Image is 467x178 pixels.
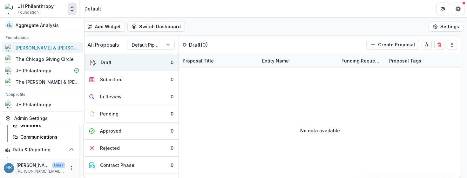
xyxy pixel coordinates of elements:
[52,162,65,168] p: User
[258,57,293,64] div: Entity Name
[258,54,338,68] div: Entity Name
[338,54,385,68] div: Funding Requested
[10,120,77,130] a: Grantees
[385,54,465,68] div: Proposal Tags
[179,54,258,68] div: Proposal Title
[20,122,71,129] div: Grantees
[300,127,340,134] p: No data available
[429,22,463,32] button: Settings
[83,22,125,32] button: Add Widget
[171,145,173,151] div: 0
[385,57,425,64] div: Proposal Tags
[87,41,119,49] p: All Proposals
[171,59,173,66] div: 0
[101,59,112,66] div: Draft
[171,93,173,100] div: 0
[10,132,77,142] a: Communications
[18,3,54,10] div: JH Philanthropy
[434,40,444,50] button: Delete card
[84,105,179,122] button: Pending0
[3,145,77,155] button: Open Data & Reporting
[82,4,104,13] nav: breadcrumb
[100,76,123,83] div: Submitted
[84,122,179,140] button: Approved0
[68,164,75,172] button: More
[422,40,432,50] button: toggle-assigned-to-me
[127,22,185,32] button: Switch Dashboard
[84,140,179,157] button: Rejected0
[447,40,457,50] button: Drag
[84,157,179,174] button: Contract Phase0
[85,5,101,12] div: Default
[84,54,179,71] button: Draft0
[171,162,173,168] div: 0
[171,110,173,117] div: 0
[17,168,65,174] p: [PERSON_NAME][EMAIL_ADDRESS][DOMAIN_NAME]
[100,162,134,168] div: Contract Phase
[100,128,121,134] div: Approved
[84,88,179,105] button: In Review0
[84,71,179,88] button: Submitted0
[18,10,39,15] span: Foundation
[189,41,237,49] p: Draft ( 0 )
[171,128,173,134] div: 0
[10,157,77,168] a: Dashboard
[100,145,120,151] div: Rejected
[452,3,464,15] button: Get Help
[20,134,71,140] div: Communications
[100,93,122,100] div: In Review
[437,3,449,15] button: Partners
[17,162,50,168] p: [PERSON_NAME]
[171,76,173,83] div: 0
[68,3,77,15] button: Open entity switcher
[366,40,419,50] button: Create Proposal
[179,57,218,64] div: Proposal Title
[338,57,385,64] div: Funding Requested
[13,147,66,153] span: Data & Reporting
[5,4,15,14] img: JH Philanthropy
[100,110,118,117] div: Pending
[6,166,12,170] div: Hannah Kaplan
